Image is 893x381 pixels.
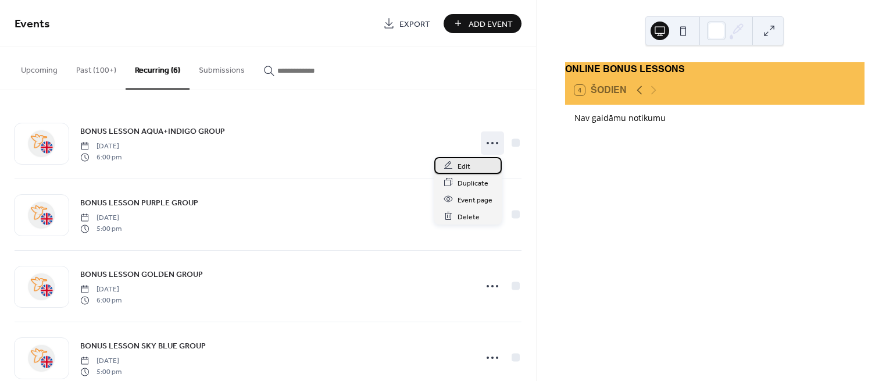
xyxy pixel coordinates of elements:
span: [DATE] [80,213,122,223]
span: BONUS LESSON SKY BLUE GROUP [80,340,206,352]
span: [DATE] [80,284,122,295]
button: Upcoming [12,47,67,88]
span: 5:00 pm [80,223,122,234]
span: Event page [458,194,492,206]
a: BONUS LESSON GOLDEN GROUP [80,268,203,281]
span: Delete [458,211,480,223]
button: Past (100+) [67,47,126,88]
span: Export [399,18,430,30]
a: Export [374,14,439,33]
a: BONUS LESSON AQUA+INDIGO GROUP [80,124,225,138]
span: 6:00 pm [80,152,122,162]
span: Edit [458,160,470,172]
span: Add Event [469,18,513,30]
div: ONLINE BONUS LESSONS [565,62,865,76]
span: Duplicate [458,177,488,189]
button: Recurring (6) [126,47,190,90]
a: BONUS LESSON PURPLE GROUP [80,196,198,209]
span: 5:00 pm [80,366,122,377]
span: Events [15,13,50,35]
a: BONUS LESSON SKY BLUE GROUP [80,339,206,352]
span: BONUS LESSON GOLDEN GROUP [80,269,203,281]
div: Nav gaidāmu notikumu [574,112,855,124]
span: 6:00 pm [80,295,122,305]
button: Submissions [190,47,254,88]
span: BONUS LESSON AQUA+INDIGO GROUP [80,126,225,138]
span: [DATE] [80,141,122,152]
span: [DATE] [80,356,122,366]
button: Add Event [444,14,521,33]
span: BONUS LESSON PURPLE GROUP [80,197,198,209]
